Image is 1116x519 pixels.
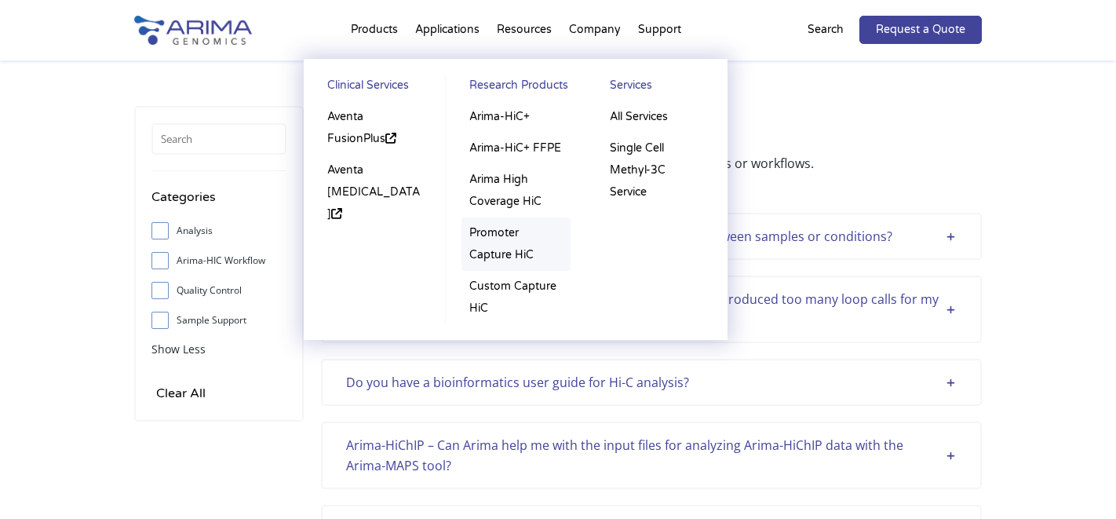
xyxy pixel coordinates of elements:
[319,75,429,101] a: Clinical Services
[859,16,982,44] a: Request a Quote
[151,279,286,302] label: Quality Control
[151,187,286,219] h4: Categories
[346,435,957,476] div: Arima-HiChIP – Can Arima help me with the input files for analyzing Arima-HiChIP data with the Ar...
[151,249,286,272] label: Arima-HIC Workflow
[151,123,286,155] input: Search
[602,101,712,133] a: All Services
[602,133,712,208] a: Single Cell Methyl-3C Service
[151,382,210,404] input: Clear All
[461,271,571,324] a: Custom Capture HiC
[461,217,571,271] a: Promoter Capture HiC
[151,309,286,332] label: Sample Support
[461,164,571,217] a: Arima High Coverage HiC
[151,219,286,243] label: Analysis
[461,133,571,164] a: Arima-HiC+ FFPE
[461,75,571,101] a: Research Products
[346,372,957,393] div: Do you have a bioinformatics user guide for Hi-C analysis?
[319,155,429,230] a: Aventa [MEDICAL_DATA]
[461,101,571,133] a: Arima-HiC+
[602,75,712,101] a: Services
[151,342,206,356] span: Show Less
[319,101,429,155] a: Aventa FusionPlus
[808,20,844,40] p: Search
[134,16,252,45] img: Arima-Genomics-logo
